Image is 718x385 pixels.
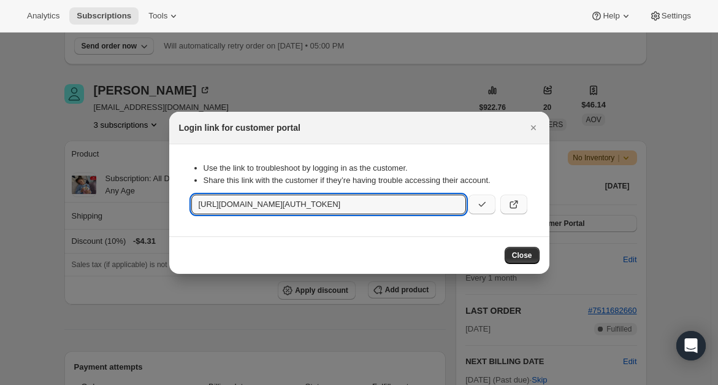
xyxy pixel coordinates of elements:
span: Analytics [27,11,59,21]
li: Share this link with the customer if they’re having trouble accessing their account. [204,174,527,187]
span: Subscriptions [77,11,131,21]
button: Help [583,7,639,25]
button: Analytics [20,7,67,25]
li: Use the link to troubleshoot by logging in as the customer. [204,162,527,174]
div: Open Intercom Messenger [676,331,706,360]
span: Help [603,11,619,21]
button: Subscriptions [69,7,139,25]
h2: Login link for customer portal [179,122,300,134]
button: Close [505,247,540,264]
button: Settings [642,7,698,25]
button: Tools [141,7,187,25]
span: Settings [662,11,691,21]
button: Close [525,119,542,136]
span: Close [512,251,532,260]
span: Tools [148,11,167,21]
